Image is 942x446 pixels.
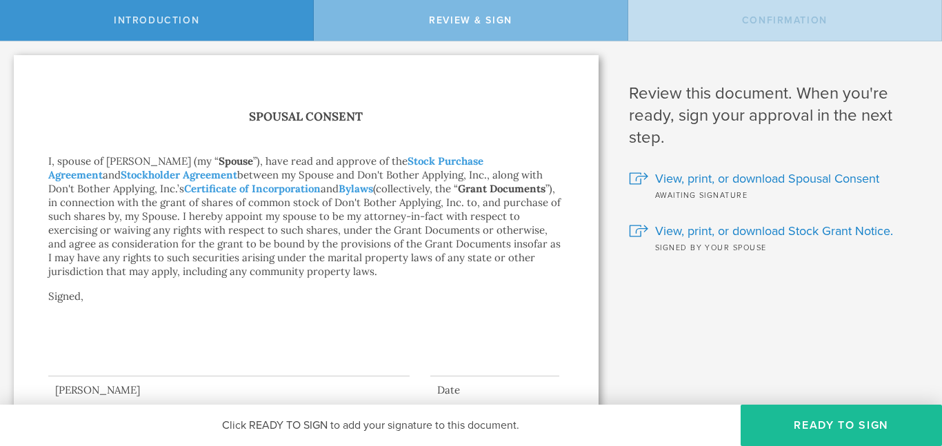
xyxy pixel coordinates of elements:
div: Awaiting signature [629,187,921,201]
span: Click READY TO SIGN to add your signature to this document. [222,418,519,432]
span: View, print, or download Spousal Consent [655,170,879,187]
a: Bylaws [339,182,373,195]
h1: Spousal Consent [48,107,564,127]
strong: Spouse [219,154,253,168]
a: Stock Purchase Agreement [48,154,483,181]
div: Date [430,383,559,397]
div: Signed by your spouse [629,240,921,254]
span: Confirmation [742,14,828,26]
span: Introduction [114,14,199,26]
p: Signed, [48,290,564,331]
iframe: Chat Widget [873,338,942,405]
strong: Grant Documents [458,182,545,195]
p: I, spouse of [PERSON_NAME] (my “ ”), have read and approve of the and between my Spouse and Don't... [48,154,564,278]
a: Certificate of Incorporation [184,182,321,195]
div: [PERSON_NAME] [48,383,410,397]
span: Review & Sign [429,14,512,26]
span: View, print, or download Stock Grant Notice. [655,222,893,240]
button: Ready to Sign [741,405,942,446]
a: Stockholder Agreement [121,168,237,181]
h1: Review this document. When you're ready, sign your approval in the next step. [629,83,921,149]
